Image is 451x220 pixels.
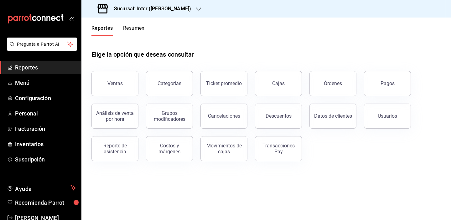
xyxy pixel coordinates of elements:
[364,104,411,129] button: Usuarios
[378,113,397,119] div: Usuarios
[364,71,411,96] button: Pagos
[381,80,395,86] div: Pagos
[96,110,134,122] div: Análisis de venta por hora
[123,25,145,36] button: Resumen
[91,25,145,36] div: navigation tabs
[200,104,247,129] button: Cancelaciones
[314,113,352,119] div: Datos de clientes
[15,94,76,102] span: Configuración
[7,38,77,51] button: Pregunta a Parrot AI
[15,140,76,148] span: Inventarios
[205,143,243,155] div: Movimientos de cajas
[208,113,240,119] div: Cancelaciones
[4,45,77,52] a: Pregunta a Parrot AI
[150,143,189,155] div: Costos y márgenes
[15,198,76,207] span: Recomienda Parrot
[200,136,247,161] button: Movimientos de cajas
[91,104,138,129] button: Análisis de venta por hora
[255,71,302,96] button: Cajas
[15,125,76,133] span: Facturación
[109,5,191,13] h3: Sucursal: Inter ([PERSON_NAME])
[15,155,76,164] span: Suscripción
[69,16,74,21] button: open_drawer_menu
[107,80,123,86] div: Ventas
[158,80,181,86] div: Categorías
[324,80,342,86] div: Órdenes
[146,104,193,129] button: Grupos modificadores
[96,143,134,155] div: Reporte de asistencia
[146,136,193,161] button: Costos y márgenes
[200,71,247,96] button: Ticket promedio
[91,25,113,36] button: Reportes
[91,136,138,161] button: Reporte de asistencia
[259,143,298,155] div: Transacciones Pay
[150,110,189,122] div: Grupos modificadores
[272,80,285,86] div: Cajas
[146,71,193,96] button: Categorías
[206,80,242,86] div: Ticket promedio
[91,71,138,96] button: Ventas
[15,79,76,87] span: Menú
[91,50,194,59] h1: Elige la opción que deseas consultar
[255,136,302,161] button: Transacciones Pay
[15,63,76,72] span: Reportes
[15,109,76,118] span: Personal
[15,184,68,192] span: Ayuda
[17,41,67,48] span: Pregunta a Parrot AI
[266,113,292,119] div: Descuentos
[255,104,302,129] button: Descuentos
[309,104,356,129] button: Datos de clientes
[309,71,356,96] button: Órdenes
